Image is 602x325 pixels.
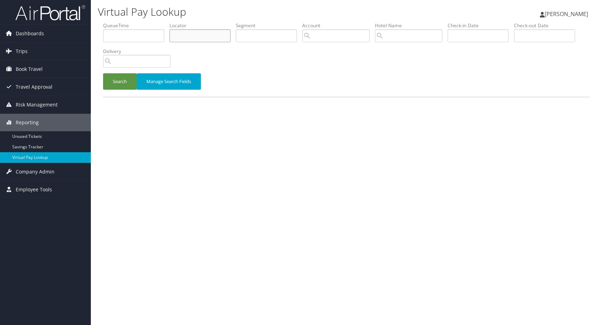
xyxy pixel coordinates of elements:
[98,5,429,19] h1: Virtual Pay Lookup
[103,48,176,55] label: Delivery
[16,96,58,113] span: Risk Management
[540,3,595,24] a: [PERSON_NAME]
[169,22,236,29] label: Locator
[16,25,44,42] span: Dashboards
[236,22,302,29] label: Segment
[16,114,39,131] span: Reporting
[103,22,169,29] label: QueueTime
[16,78,52,96] span: Travel Approval
[16,163,55,180] span: Company Admin
[15,5,85,21] img: airportal-logo.png
[137,73,201,90] button: Manage Search Fields
[375,22,448,29] label: Hotel Name
[448,22,514,29] label: Check-in Date
[16,181,52,198] span: Employee Tools
[16,43,28,60] span: Trips
[545,10,588,18] span: [PERSON_NAME]
[514,22,580,29] label: Check-out Date
[16,60,43,78] span: Book Travel
[302,22,375,29] label: Account
[103,73,137,90] button: Search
